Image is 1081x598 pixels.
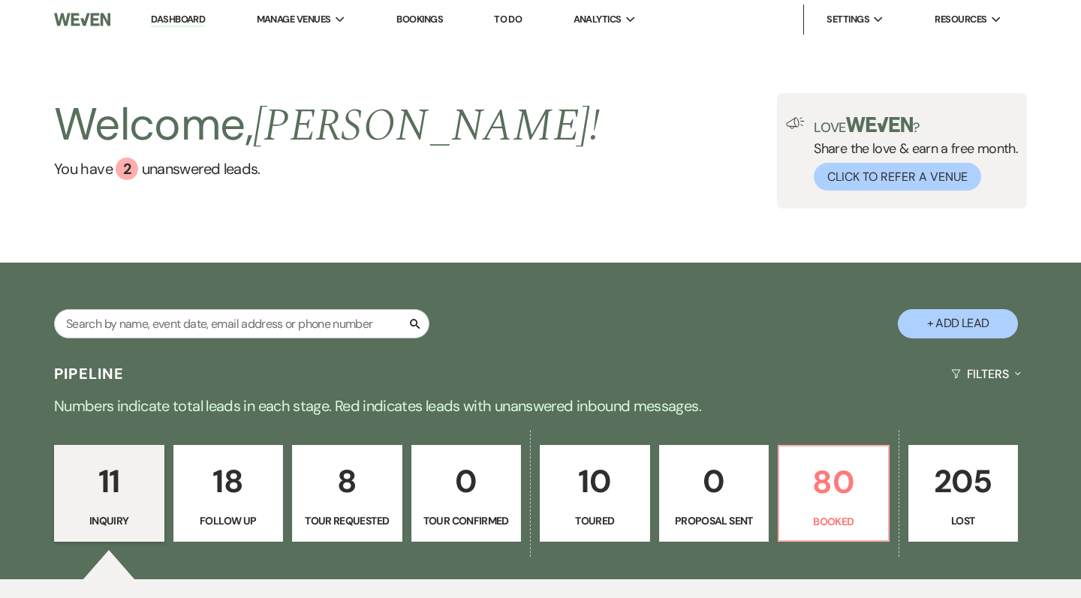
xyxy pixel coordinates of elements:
a: 11Inquiry [54,445,164,542]
img: Weven Logo [54,4,110,35]
span: Analytics [574,12,622,27]
button: Filters [945,354,1027,394]
a: 0Tour Confirmed [411,445,522,542]
p: 205 [918,456,1009,506]
p: 8 [302,456,393,506]
p: Tour Confirmed [421,512,512,529]
p: Toured [550,512,640,529]
p: 10 [550,456,640,506]
p: Love ? [814,117,1018,134]
a: 205Lost [908,445,1019,542]
p: 80 [788,457,879,507]
a: To Do [494,13,522,26]
span: Settings [827,12,869,27]
p: Proposal Sent [669,512,760,529]
p: Inquiry [64,512,155,529]
a: 80Booked [778,445,890,542]
p: Tour Requested [302,512,393,529]
button: Click to Refer a Venue [814,163,981,191]
p: 0 [421,456,512,506]
span: [PERSON_NAME] ! [253,92,600,161]
h2: Welcome, [54,93,600,158]
div: 2 [116,158,138,180]
button: + Add Lead [898,309,1018,338]
span: Resources [935,12,986,27]
img: weven-logo-green.svg [846,117,913,132]
a: 0Proposal Sent [659,445,769,542]
p: Follow Up [183,512,274,529]
input: Search by name, event date, email address or phone number [54,309,429,338]
a: Dashboard [151,13,205,27]
p: 18 [183,456,274,506]
p: Booked [788,513,879,530]
p: Lost [918,512,1009,529]
img: loud-speaker-illustration.svg [786,117,805,129]
p: 11 [64,456,155,506]
a: You have 2 unanswered leads. [54,158,600,180]
div: Share the love & earn a free month. [805,117,1018,191]
a: 18Follow Up [173,445,284,542]
span: Manage Venues [257,12,331,27]
a: 8Tour Requested [292,445,402,542]
a: 10Toured [540,445,650,542]
p: 0 [669,456,760,506]
a: Bookings [396,13,443,26]
h3: Pipeline [54,363,125,384]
